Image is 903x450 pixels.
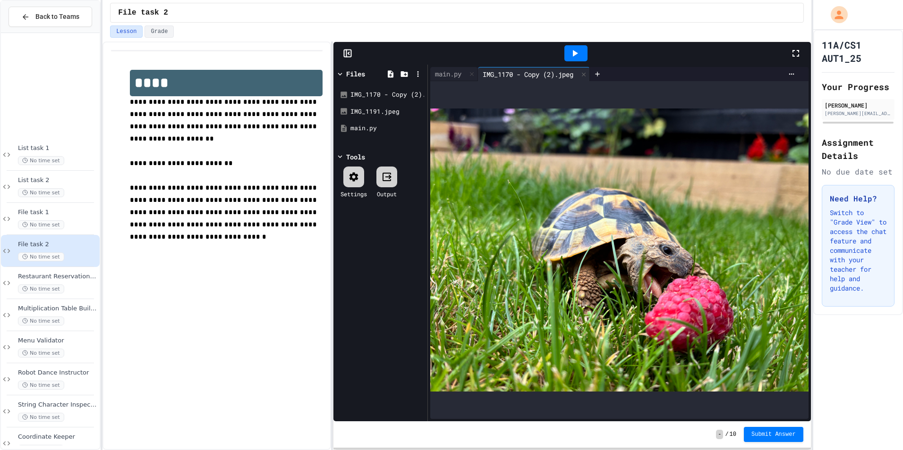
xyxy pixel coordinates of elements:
[18,369,98,377] span: Robot Dance Instructor
[341,190,367,198] div: Settings
[822,80,894,93] h2: Your Progress
[725,431,728,438] span: /
[825,110,892,117] div: [PERSON_NAME][EMAIL_ADDRESS][PERSON_NAME][DOMAIN_NAME]
[744,427,803,442] button: Submit Answer
[830,208,886,293] p: Switch to "Grade View" to access the chat feature and communicate with your teacher for help and ...
[430,108,809,392] img: 2Q==
[430,67,478,81] div: main.py
[430,69,466,79] div: main.py
[822,38,894,65] h1: 11A/CS1 AUT1_25
[478,67,590,81] div: IMG_1170 - Copy (2).jpeg
[751,431,796,438] span: Submit Answer
[478,69,578,79] div: IMG_1170 - Copy (2).jpeg
[18,317,64,325] span: No time set
[18,156,64,165] span: No time set
[346,69,365,79] div: Files
[110,25,143,38] button: Lesson
[377,190,397,198] div: Output
[716,430,723,439] span: -
[18,208,98,217] span: File task 1
[9,7,92,27] button: Back to Teams
[18,188,64,197] span: No time set
[730,431,736,438] span: 10
[822,166,894,177] div: No due date set
[18,433,98,441] span: Coordinate Keeper
[863,412,894,441] iframe: chat widget
[18,241,98,249] span: File task 2
[18,176,98,184] span: List task 2
[18,284,64,293] span: No time set
[830,193,886,204] h3: Need Help?
[118,7,168,18] span: File task 2
[346,152,365,162] div: Tools
[350,107,424,117] div: IMG_1191.jpeg
[18,305,98,313] span: Multiplication Table Builder
[18,144,98,152] span: List task 1
[822,136,894,162] h2: Assignment Details
[350,124,424,133] div: main.py
[825,101,892,109] div: [PERSON_NAME]
[145,25,174,38] button: Grade
[18,220,64,229] span: No time set
[18,252,64,261] span: No time set
[35,12,79,22] span: Back to Teams
[18,401,98,409] span: String Character Inspector
[825,371,894,411] iframe: chat widget
[18,337,98,345] span: Menu Validator
[350,90,424,100] div: IMG_1170 - Copy (2).jpeg
[18,381,64,390] span: No time set
[18,273,98,281] span: Restaurant Reservation System
[18,349,64,358] span: No time set
[18,413,64,422] span: No time set
[821,4,850,25] div: My Account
